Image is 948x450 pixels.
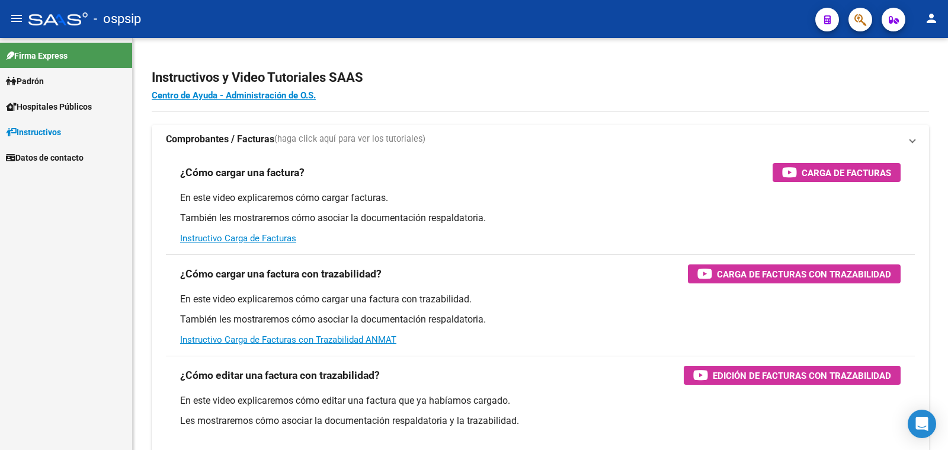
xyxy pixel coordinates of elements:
strong: Comprobantes / Facturas [166,133,274,146]
span: (haga click aquí para ver los tutoriales) [274,133,425,146]
p: También les mostraremos cómo asociar la documentación respaldatoria. [180,313,901,326]
p: En este video explicaremos cómo editar una factura que ya habíamos cargado. [180,394,901,407]
h3: ¿Cómo editar una factura con trazabilidad? [180,367,380,384]
mat-icon: menu [9,11,24,25]
span: Hospitales Públicos [6,100,92,113]
mat-expansion-panel-header: Comprobantes / Facturas(haga click aquí para ver los tutoriales) [152,125,929,154]
p: En este video explicaremos cómo cargar una factura con trazabilidad. [180,293,901,306]
span: - ospsip [94,6,141,32]
a: Centro de Ayuda - Administración de O.S. [152,90,316,101]
mat-icon: person [924,11,939,25]
a: Instructivo Carga de Facturas con Trazabilidad ANMAT [180,334,396,345]
span: Datos de contacto [6,151,84,164]
p: Les mostraremos cómo asociar la documentación respaldatoria y la trazabilidad. [180,414,901,427]
button: Carga de Facturas [773,163,901,182]
span: Carga de Facturas [802,165,891,180]
div: Open Intercom Messenger [908,410,936,438]
h3: ¿Cómo cargar una factura con trazabilidad? [180,266,382,282]
p: También les mostraremos cómo asociar la documentación respaldatoria. [180,212,901,225]
span: Padrón [6,75,44,88]
span: Edición de Facturas con Trazabilidad [713,368,891,383]
span: Firma Express [6,49,68,62]
button: Carga de Facturas con Trazabilidad [688,264,901,283]
span: Carga de Facturas con Trazabilidad [717,267,891,282]
h2: Instructivos y Video Tutoriales SAAS [152,66,929,89]
p: En este video explicaremos cómo cargar facturas. [180,192,901,205]
h3: ¿Cómo cargar una factura? [180,164,305,181]
a: Instructivo Carga de Facturas [180,233,296,244]
button: Edición de Facturas con Trazabilidad [684,366,901,385]
span: Instructivos [6,126,61,139]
